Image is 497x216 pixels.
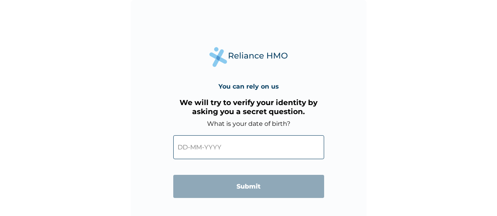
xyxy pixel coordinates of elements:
img: Reliance Health's Logo [209,47,288,67]
h4: You can rely on us [218,83,279,90]
input: DD-MM-YYYY [173,135,324,159]
h3: We will try to verify your identity by asking you a secret question. [173,98,324,116]
label: What is your date of birth? [207,120,290,127]
input: Submit [173,175,324,198]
